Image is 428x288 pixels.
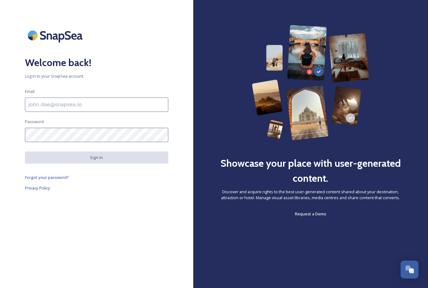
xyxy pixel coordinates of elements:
[25,25,87,46] img: SnapSea Logo
[25,174,168,181] a: Forgot your password?
[25,98,168,112] input: john.doe@snapsea.io
[252,25,369,140] img: 63b42ca75bacad526042e722_Group%20154-p-800.png
[25,151,168,164] button: Sign in
[401,261,419,279] button: Open Chat
[218,189,403,201] span: Discover and acquire rights to the best user-generated content shared about your destination, att...
[218,156,403,186] h2: Showcase your place with user-generated content.
[25,175,69,180] span: Forgot your password?
[25,73,168,79] span: Log in to your SnapSea account
[25,185,50,191] span: Privacy Policy
[295,211,326,217] span: Request a Demo
[25,89,35,94] span: Email
[25,55,168,70] h2: Welcome back!
[295,210,326,218] a: Request a Demo
[25,184,168,192] a: Privacy Policy
[25,119,44,125] span: Password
